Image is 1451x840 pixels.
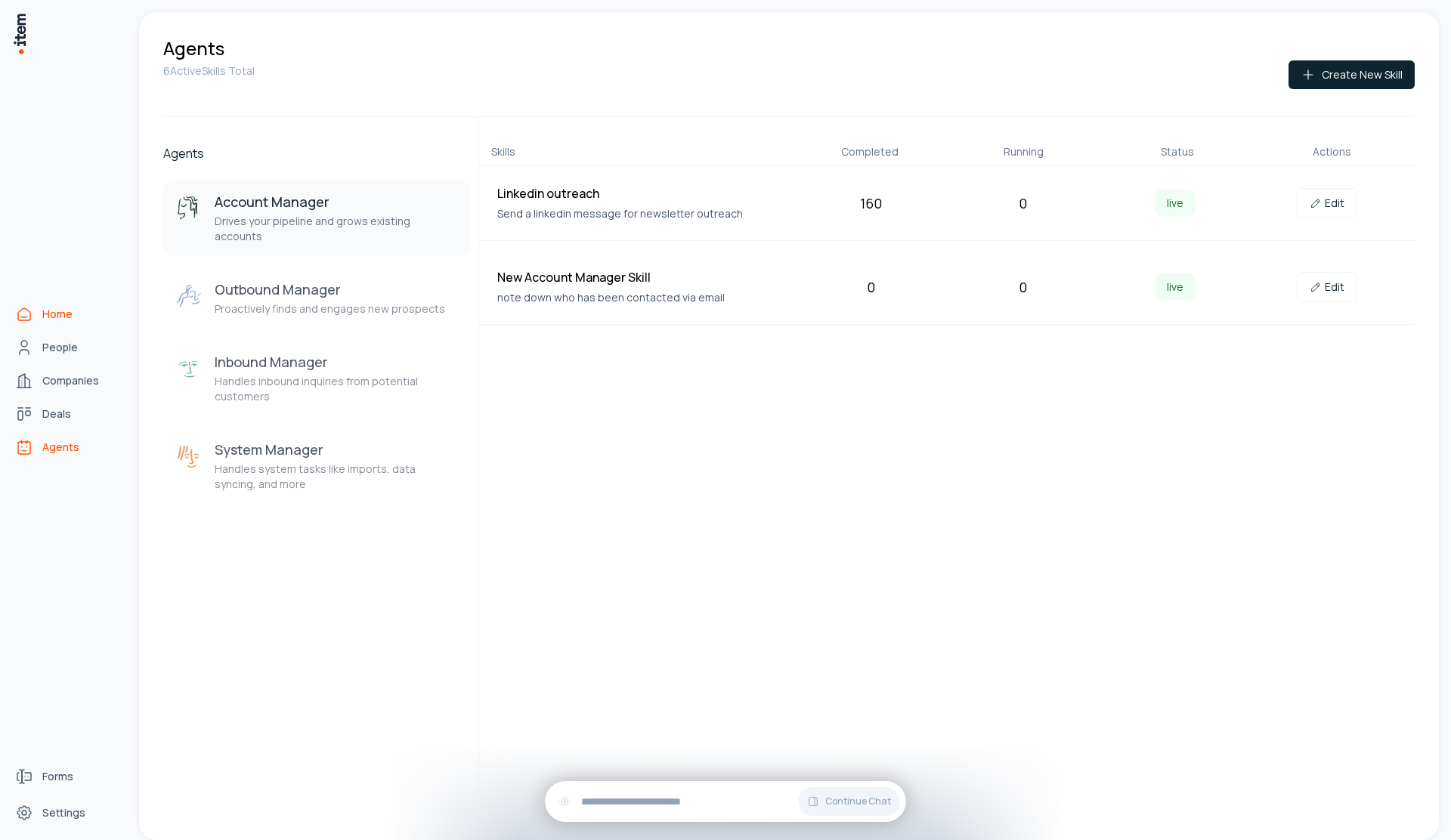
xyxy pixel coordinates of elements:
[9,399,124,429] a: Deals
[1289,60,1415,89] button: Create New Skill
[497,184,789,202] h4: Linkedin outreach
[9,432,124,462] a: Agents
[9,761,124,792] a: Forms
[9,798,124,828] a: Settings
[801,276,941,298] div: 0
[497,205,789,222] p: Send a linkedin message for newsletter outreach
[1155,273,1196,300] span: live
[12,12,27,55] img: Item Brain Logo
[1297,188,1357,218] a: Edit
[825,795,891,808] span: Continue Chat
[9,366,124,396] a: Companies
[163,268,469,329] button: Outbound ManagerOutbound ManagerProactively finds and engages new prospects
[215,462,457,492] p: Handles system tasks like imports, data syncing, and more
[42,340,78,355] span: People
[798,787,900,816] button: Continue Chat
[42,769,73,784] span: Forms
[42,805,85,820] span: Settings
[1107,144,1249,159] div: Status
[215,301,445,317] p: Proactively finds and engages new prospects
[801,193,941,214] div: 160
[1297,272,1357,302] a: Edit
[491,144,787,159] div: Skills
[9,299,124,329] a: Home
[175,196,203,223] img: Account Manager
[175,443,203,471] img: System Manager
[799,144,941,159] div: Completed
[163,428,469,504] button: System ManagerSystem ManagerHandles system tasks like imports, data syncing, and more
[497,289,789,306] p: note down who has been contacted via email
[163,144,469,162] h2: Agents
[163,181,469,256] button: Account ManagerAccount ManagerDrives your pipeline and grows existing accounts
[215,374,457,404] p: Handles inbound inquiries from potential customers
[215,440,457,459] h3: System Manager
[163,36,224,60] h1: Agents
[215,193,457,211] h3: Account Manager
[953,193,1093,214] div: 0
[215,214,457,244] p: Drives your pipeline and grows existing accounts
[175,356,203,383] img: Inbound Manager
[545,781,906,822] div: Continue Chat
[163,341,469,416] button: Inbound ManagerInbound ManagerHandles inbound inquiries from potential customers
[1155,190,1196,216] span: live
[163,63,255,79] p: 6 Active Skills Total
[42,440,79,455] span: Agents
[215,353,457,371] h3: Inbound Manager
[953,144,1095,159] div: Running
[953,276,1093,298] div: 0
[42,373,99,388] span: Companies
[1261,144,1403,159] div: Actions
[42,406,71,422] span: Deals
[497,268,789,286] h4: New Account Manager Skill
[42,307,73,322] span: Home
[215,280,445,298] h3: Outbound Manager
[9,332,124,363] a: People
[175,283,203,310] img: Outbound Manager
